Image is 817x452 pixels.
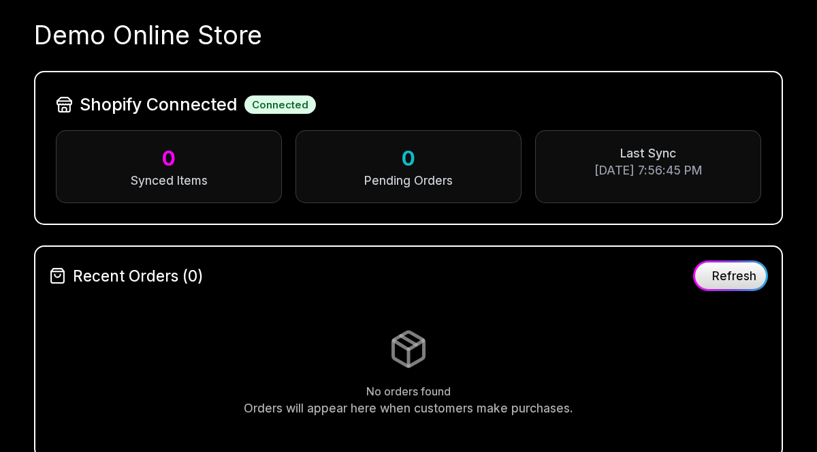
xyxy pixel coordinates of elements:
[34,20,262,50] span: Demo Online Store
[80,93,238,117] span: Shopify Connected
[310,145,507,172] div: 0
[712,267,756,284] span: Refresh
[244,95,316,114] div: Connected
[549,145,747,162] div: Last Sync
[49,383,768,400] p: No orders found
[49,400,768,417] p: Orders will appear here when customers make purchases.
[549,162,747,179] div: [DATE] 7:56:45 PM
[693,260,768,291] button: Refresh
[70,145,268,172] div: 0
[73,264,204,288] span: Recent Orders (0)
[310,172,507,189] div: Pending Orders
[70,172,268,189] div: Synced Items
